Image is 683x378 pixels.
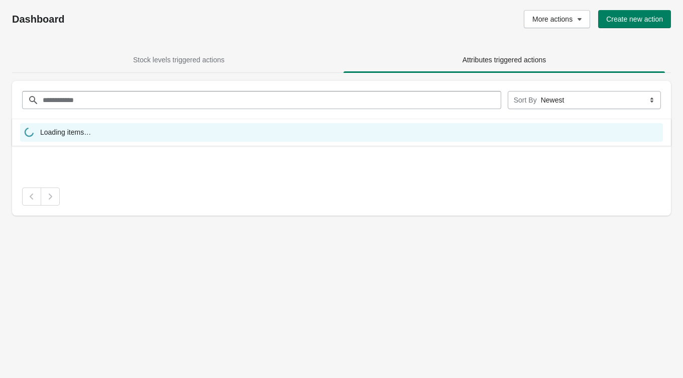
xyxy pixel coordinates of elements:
[133,56,224,64] span: Stock levels triggered actions
[40,127,91,140] span: Loading items…
[22,187,661,206] nav: Pagination
[12,13,290,25] h1: Dashboard
[606,15,663,23] span: Create new action
[524,10,590,28] button: More actions
[598,10,671,28] button: Create new action
[463,56,546,64] span: Attributes triggered actions
[532,15,573,23] span: More actions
